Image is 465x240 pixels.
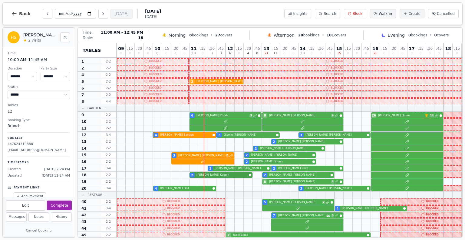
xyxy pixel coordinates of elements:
span: 0 [392,52,394,55]
span: [PERSON_NAME] Price [278,166,338,171]
span: [DATE] [145,8,161,14]
span: 19 [81,179,87,184]
span: 16 [81,159,87,164]
span: : 30 [282,47,287,50]
span: 11 [81,126,87,131]
dt: Booking Type [8,118,70,123]
button: Next day [98,9,108,19]
span: 2 - 2 [101,173,116,177]
span: 4 [337,206,339,211]
span: 2 - 2 [101,86,116,90]
span: 2 - 2 [101,179,116,184]
span: 2 [191,79,193,84]
span: [PERSON_NAME] [PERSON_NAME] [278,214,325,218]
span: : 45 [145,47,151,50]
span: 2 [273,140,275,144]
span: 11 [273,52,277,55]
dt: Status [8,85,70,90]
span: 5 [264,200,266,205]
button: Edit [6,200,45,211]
span: 09 [118,46,124,51]
span: : 45 [218,47,224,50]
span: Giselle [PERSON_NAME] [224,133,275,137]
span: 18 [138,35,143,40]
span: 2 - 2 [101,93,116,97]
span: 101 [327,33,334,37]
span: [PERSON_NAME] [PERSON_NAME] [251,153,311,157]
span: 12 [227,46,233,51]
span: 0 [429,52,430,55]
span: covers [434,33,449,38]
svg: Customer message [326,214,330,218]
span: [PERSON_NAME] [PERSON_NAME] [196,79,242,84]
span: 15 [336,46,342,51]
span: 43 [81,219,87,224]
span: 10 [301,52,305,55]
span: 0 [365,52,367,55]
span: 0 [120,52,122,55]
span: [PERSON_NAME] Zorab [196,113,248,118]
h2: [PERSON_NAME] Savage [23,32,57,38]
span: 8 [189,33,192,37]
span: 8 [264,180,266,184]
span: 11:00 AM - 12:45 PM [101,30,143,35]
span: 44 [81,226,87,231]
span: : 45 [436,47,442,50]
span: 9 [81,113,84,117]
p: 447624319888 [8,142,70,147]
span: Afternoon [274,32,294,38]
span: : 15 [236,47,242,50]
span: 2 - 2 [101,113,116,117]
span: • [322,33,324,38]
span: Created [8,167,21,172]
dd: 10:00 AM – 11:45 AM [8,57,70,63]
span: : 15 [163,47,169,50]
span: 2 - 2 [101,226,116,231]
span: 7 [273,213,275,218]
button: Cancel Booking [6,227,72,235]
span: 0 [183,52,185,55]
button: Block [344,9,366,18]
button: Walk-in [370,9,396,18]
span: Table Block [233,233,366,237]
span: bookings [189,33,208,38]
span: 26 [374,52,378,55]
span: 0 [238,52,240,55]
span: 27 [215,33,220,37]
button: History [51,212,72,222]
span: bookings [408,33,427,38]
span: 26 [372,113,376,118]
span: 13 [263,46,269,51]
span: : 15 [272,47,278,50]
span: 3 [249,114,252,117]
span: Search [324,11,336,16]
button: Notes [28,212,49,222]
span: 15 [337,52,341,55]
span: [PERSON_NAME] Keggin [196,173,248,177]
span: 3 [331,214,334,218]
span: 4 - 4 [101,99,116,104]
span: 2 [322,201,325,204]
span: 2 [273,166,275,171]
span: 2 [226,154,229,157]
div: HS [8,31,20,43]
span: 10 [192,52,196,55]
span: [PERSON_NAME] [PERSON_NAME] [278,140,338,144]
span: 3 [219,133,221,137]
span: 3 [211,52,213,55]
span: 6 [229,52,231,55]
span: [PERSON_NAME] [PERSON_NAME] [215,166,266,171]
span: 4 [247,52,249,55]
span: 3 - 4 [101,133,116,137]
span: Cancelled [437,11,455,16]
span: : 45 [291,47,296,50]
span: 2 - 2 [101,199,116,204]
span: 2 - 2 [101,66,116,70]
dt: Tables [8,103,70,108]
span: [PERSON_NAME] [PERSON_NAME] [260,146,320,150]
button: Messages [6,212,27,222]
span: 12 [81,133,87,137]
span: Evening [388,32,405,38]
span: 3 [173,153,175,158]
span: 2 - 2 [101,213,116,217]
